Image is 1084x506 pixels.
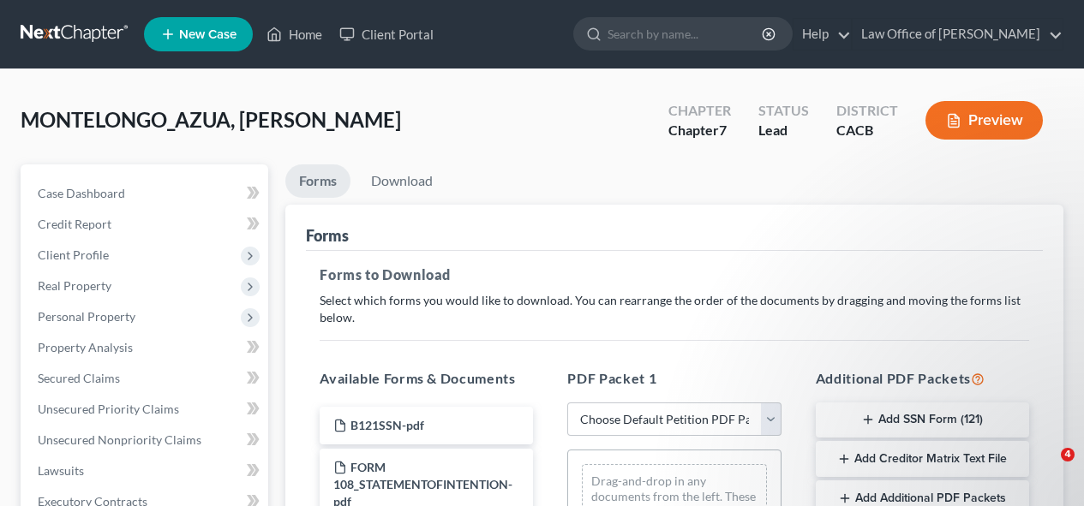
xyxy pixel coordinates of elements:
span: 7 [719,122,727,138]
p: Select which forms you would like to download. You can rearrange the order of the documents by dr... [320,292,1029,326]
h5: Available Forms & Documents [320,368,533,389]
a: Help [794,19,851,50]
span: Unsecured Priority Claims [38,402,179,416]
a: Case Dashboard [24,178,268,209]
a: Forms [285,164,350,198]
button: Preview [925,101,1043,140]
a: Unsecured Priority Claims [24,394,268,425]
span: Lawsuits [38,463,84,478]
span: Unsecured Nonpriority Claims [38,432,201,447]
a: Client Portal [331,19,442,50]
a: Property Analysis [24,332,268,363]
div: Chapter [668,101,731,121]
div: Status [758,101,809,121]
h5: Forms to Download [320,265,1029,285]
span: 4 [1061,448,1075,461]
span: Client Profile [38,247,109,262]
a: Credit Report [24,209,268,240]
a: Secured Claims [24,363,268,394]
span: B121SSN-pdf [350,418,424,432]
div: Lead [758,121,809,140]
span: Property Analysis [38,340,133,354]
span: Case Dashboard [38,186,125,200]
div: CACB [836,121,898,140]
span: Secured Claims [38,371,120,385]
div: Chapter [668,121,731,140]
span: Credit Report [38,217,111,231]
a: Unsecured Nonpriority Claims [24,425,268,455]
span: Real Property [38,278,111,293]
a: Download [357,164,446,198]
span: MONTELONGO_AZUA, [PERSON_NAME] [21,107,401,132]
a: Lawsuits [24,455,268,486]
iframe: Intercom live chat [1026,448,1067,489]
div: District [836,101,898,121]
span: New Case [179,28,237,41]
h5: PDF Packet 1 [567,368,781,389]
input: Search by name... [608,18,764,50]
a: Home [258,19,331,50]
div: Forms [306,225,349,246]
a: Law Office of [PERSON_NAME] [853,19,1063,50]
span: Personal Property [38,309,135,324]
